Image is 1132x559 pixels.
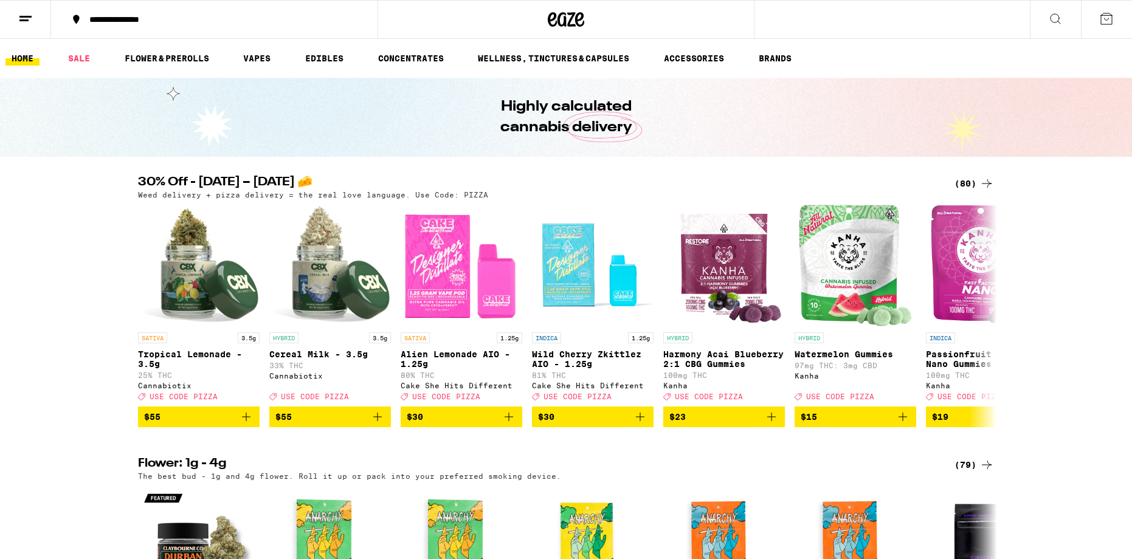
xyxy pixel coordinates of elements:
a: Open page for Tropical Lemonade - 3.5g from Cannabiotix [138,205,260,406]
span: $30 [407,412,423,422]
div: Cannabiotix [269,372,391,380]
h2: 30% Off - [DATE] – [DATE] 🧀 [138,176,934,191]
p: Watermelon Gummies [795,349,916,359]
a: (79) [954,458,994,472]
span: $15 [801,412,817,422]
a: Open page for Passionfruit Paradise Nano Gummies from Kanha [926,205,1047,406]
p: INDICA [926,332,955,343]
img: Kanha - Passionfruit Paradise Nano Gummies [930,205,1043,326]
div: Kanha [663,382,785,389]
p: 3.5g [238,332,260,343]
span: USE CODE PIZZA [281,393,349,400]
div: Cannabiotix [138,382,260,389]
a: Open page for Cereal Milk - 3.5g from Cannabiotix [269,205,391,406]
button: Add to bag [138,406,260,427]
p: The best bud - 1g and 4g flower. Roll it up or pack into your preferred smoking device. [138,472,561,480]
span: USE CODE PIZZA [150,393,218,400]
a: EDIBLES [299,51,350,66]
a: (80) [954,176,994,191]
div: Kanha [795,372,916,380]
a: Open page for Harmony Acai Blueberry 2:1 CBG Gummies from Kanha [663,205,785,406]
button: Add to bag [926,406,1047,427]
p: 3.5g [369,332,391,343]
span: $55 [275,412,292,422]
a: ACCESSORIES [658,51,730,66]
button: Add to bag [401,406,522,427]
h2: Flower: 1g - 4g [138,458,934,472]
img: Kanha - Harmony Acai Blueberry 2:1 CBG Gummies [664,205,783,326]
p: 100mg THC [926,371,1047,379]
h1: Highly calculated cannabis delivery [466,97,666,138]
button: Add to bag [663,406,785,427]
p: Weed delivery + pizza delivery = the real love language. Use Code: PIZZA [138,191,488,199]
img: Cake She Hits Different - Wild Cherry Zkittlez AIO - 1.25g [532,205,654,326]
button: Add to bag [532,406,654,427]
button: Add to bag [269,406,391,427]
span: $30 [538,412,554,422]
span: USE CODE PIZZA [937,393,1006,400]
p: Alien Lemonade AIO - 1.25g [401,349,522,369]
p: 81% THC [532,371,654,379]
img: Cannabiotix - Tropical Lemonade - 3.5g [138,205,260,326]
p: HYBRID [663,332,692,343]
a: HOME [5,51,40,66]
div: Kanha [926,382,1047,389]
a: FLOWER & PREROLLS [119,51,215,66]
p: HYBRID [795,332,824,343]
p: Passionfruit Paradise Nano Gummies [926,349,1047,369]
span: $19 [932,412,948,422]
img: Cannabiotix - Cereal Milk - 3.5g [269,205,391,326]
p: 100mg THC [663,371,785,379]
p: 1.25g [628,332,654,343]
img: Cake She Hits Different - Alien Lemonade AIO - 1.25g [401,205,522,326]
p: 80% THC [401,371,522,379]
span: USE CODE PIZZA [544,393,612,400]
p: Wild Cherry Zkittlez AIO - 1.25g [532,349,654,369]
a: VAPES [237,51,277,66]
p: 25% THC [138,371,260,379]
button: BRANDS [753,51,798,66]
a: Open page for Watermelon Gummies from Kanha [795,205,916,406]
p: SATIVA [138,332,167,343]
a: Open page for Alien Lemonade AIO - 1.25g from Cake She Hits Different [401,205,522,406]
div: Cake She Hits Different [532,382,654,389]
button: Add to bag [795,406,916,427]
a: CONCENTRATES [372,51,450,66]
p: Tropical Lemonade - 3.5g [138,349,260,369]
a: WELLNESS, TINCTURES & CAPSULES [472,51,635,66]
p: Harmony Acai Blueberry 2:1 CBG Gummies [663,349,785,369]
img: Kanha - Watermelon Gummies [799,205,912,326]
span: $55 [144,412,160,422]
span: USE CODE PIZZA [806,393,874,400]
p: 97mg THC: 3mg CBD [795,362,916,369]
a: SALE [62,51,96,66]
span: $23 [669,412,686,422]
p: 1.25g [497,332,522,343]
p: HYBRID [269,332,299,343]
div: Cake She Hits Different [401,382,522,389]
p: Cereal Milk - 3.5g [269,349,391,359]
p: INDICA [532,332,561,343]
p: 33% THC [269,362,391,369]
span: USE CODE PIZZA [412,393,480,400]
a: Open page for Wild Cherry Zkittlez AIO - 1.25g from Cake She Hits Different [532,205,654,406]
p: SATIVA [401,332,430,343]
span: USE CODE PIZZA [675,393,743,400]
